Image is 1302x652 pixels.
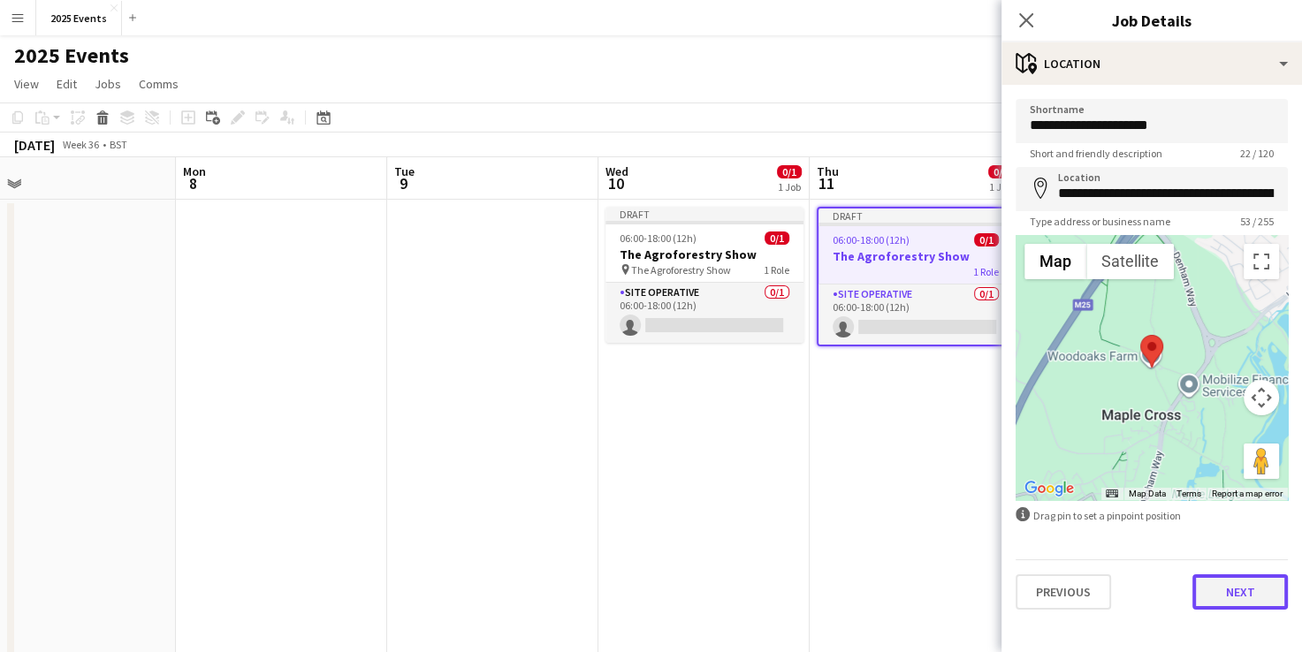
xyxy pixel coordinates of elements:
[605,163,628,179] span: Wed
[833,233,910,246] span: 06:00-18:00 (12h)
[620,231,697,245] span: 06:00-18:00 (12h)
[819,284,1013,345] app-card-role: Site Operative0/106:00-18:00 (12h)
[817,163,839,179] span: Thu
[14,136,55,154] div: [DATE]
[1024,244,1086,279] button: Show street map
[1244,444,1279,479] button: Drag Pegman onto the map to open Street View
[1001,9,1302,32] h3: Job Details
[765,231,789,245] span: 0/1
[1244,380,1279,415] button: Map camera controls
[1129,488,1166,500] button: Map Data
[988,165,1013,178] span: 0/1
[605,207,803,343] app-job-card: Draft06:00-18:00 (12h)0/1The Agroforestry Show The Agroforestry Show1 RoleSite Operative0/106:00-...
[1086,244,1174,279] button: Show satellite imagery
[1016,147,1176,160] span: Short and friendly description
[973,265,999,278] span: 1 Role
[1244,244,1279,279] button: Toggle fullscreen view
[7,72,46,95] a: View
[88,72,128,95] a: Jobs
[777,165,802,178] span: 0/1
[1176,489,1201,498] a: Terms (opens in new tab)
[394,163,415,179] span: Tue
[1212,489,1283,498] a: Report a map error
[605,207,803,221] div: Draft
[14,76,39,92] span: View
[49,72,84,95] a: Edit
[814,173,839,193] span: 11
[605,283,803,343] app-card-role: Site Operative0/106:00-18:00 (12h)
[819,208,1013,223] div: Draft
[14,42,129,69] h1: 2025 Events
[989,180,1012,193] div: 1 Job
[1020,477,1078,500] img: Google
[974,233,999,246] span: 0/1
[392,173,415,193] span: 9
[132,72,186,95] a: Comms
[1226,215,1288,228] span: 53 / 255
[631,263,731,277] span: The Agroforestry Show
[778,180,801,193] div: 1 Job
[764,263,789,277] span: 1 Role
[57,76,77,92] span: Edit
[1226,147,1288,160] span: 22 / 120
[1016,574,1111,610] button: Previous
[139,76,179,92] span: Comms
[1016,215,1184,228] span: Type address or business name
[58,138,103,151] span: Week 36
[817,207,1015,346] app-job-card: Draft06:00-18:00 (12h)0/1The Agroforestry Show1 RoleSite Operative0/106:00-18:00 (12h)
[603,173,628,193] span: 10
[605,246,803,262] h3: The Agroforestry Show
[36,1,122,35] button: 2025 Events
[1016,507,1288,524] div: Drag pin to set a pinpoint position
[819,248,1013,264] h3: The Agroforestry Show
[183,163,206,179] span: Mon
[1020,477,1078,500] a: Open this area in Google Maps (opens a new window)
[110,138,127,151] div: BST
[1001,42,1302,85] div: Location
[1192,574,1288,610] button: Next
[180,173,206,193] span: 8
[1106,488,1118,500] button: Keyboard shortcuts
[95,76,121,92] span: Jobs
